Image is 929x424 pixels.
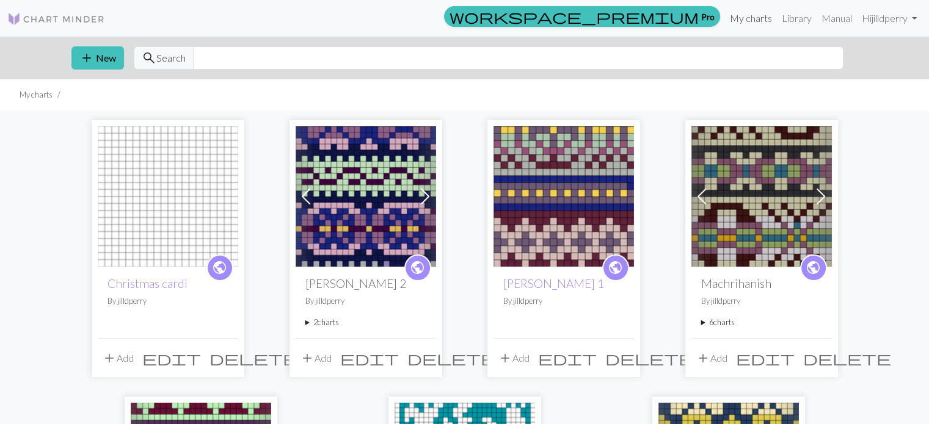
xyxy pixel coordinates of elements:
a: Christmas cardi [107,276,188,290]
a: Library [777,6,817,31]
summary: 6charts [701,317,822,328]
a: My charts [725,6,777,31]
i: public [608,256,623,280]
button: Edit [138,347,205,370]
img: pete 2 [296,126,436,267]
span: edit [142,350,201,367]
button: New [71,46,124,70]
button: Delete [205,347,302,370]
span: search [142,49,156,66]
span: public [608,258,623,277]
img: Logo [7,12,105,26]
h2: Machrihanish [701,276,822,290]
img: Christmas cardi [98,126,238,267]
a: Manual [817,6,857,31]
span: add [79,49,94,66]
span: edit [736,350,795,367]
span: Search [156,51,186,65]
a: public [800,254,827,281]
p: By jilldperry [305,295,426,307]
span: add [498,350,512,367]
button: Edit [732,347,799,370]
i: public [806,256,821,280]
a: public [602,254,629,281]
span: add [696,350,710,367]
span: edit [538,350,597,367]
a: pete 2 [296,189,436,201]
button: Add [691,347,732,370]
a: pete 1 [494,189,634,201]
a: Hijilldperry [857,6,922,31]
button: Edit [534,347,601,370]
i: Edit [340,351,399,365]
span: delete [605,350,693,367]
span: edit [340,350,399,367]
button: Delete [403,347,500,370]
button: Add [98,347,138,370]
span: workspace_premium [450,8,699,25]
summary: 2charts [305,317,426,328]
a: Christmas cardi [98,189,238,201]
i: Edit [736,351,795,365]
p: By jilldperry [701,295,822,307]
i: public [212,256,227,280]
span: public [410,258,425,277]
i: Edit [142,351,201,365]
i: public [410,256,425,280]
img: petes vest [691,126,832,267]
img: pete 1 [494,126,634,267]
span: public [212,258,227,277]
a: petes vest [691,189,832,201]
span: add [300,350,315,367]
a: Pro [444,6,720,27]
a: public [206,254,233,281]
span: delete [407,350,495,367]
p: By jilldperry [107,295,228,307]
a: public [404,254,431,281]
button: Edit [336,347,403,370]
span: public [806,258,821,277]
button: Add [494,347,534,370]
li: My charts [20,89,53,101]
span: delete [803,350,891,367]
a: [PERSON_NAME] 1 [503,276,604,290]
button: Delete [799,347,895,370]
p: By jilldperry [503,295,624,307]
button: Add [296,347,336,370]
i: Edit [538,351,597,365]
span: add [102,350,117,367]
span: delete [209,350,297,367]
h2: [PERSON_NAME] 2 [305,276,426,290]
button: Delete [601,347,698,370]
